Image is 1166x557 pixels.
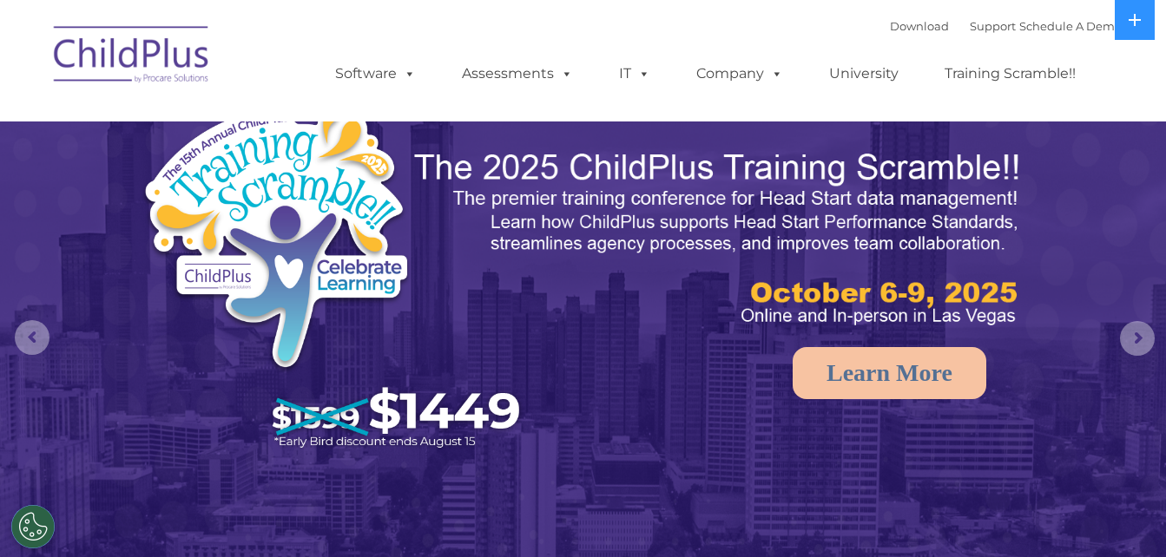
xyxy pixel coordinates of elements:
a: Download [890,19,949,33]
img: ChildPlus by Procare Solutions [45,14,219,101]
a: Training Scramble!! [927,56,1093,91]
a: IT [602,56,668,91]
a: Company [679,56,800,91]
a: University [812,56,916,91]
a: Support [970,19,1016,33]
font: | [890,19,1122,33]
a: Schedule A Demo [1019,19,1122,33]
a: Assessments [445,56,590,91]
a: Learn More [793,347,986,399]
button: Cookies Settings [11,505,55,548]
a: Software [318,56,433,91]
